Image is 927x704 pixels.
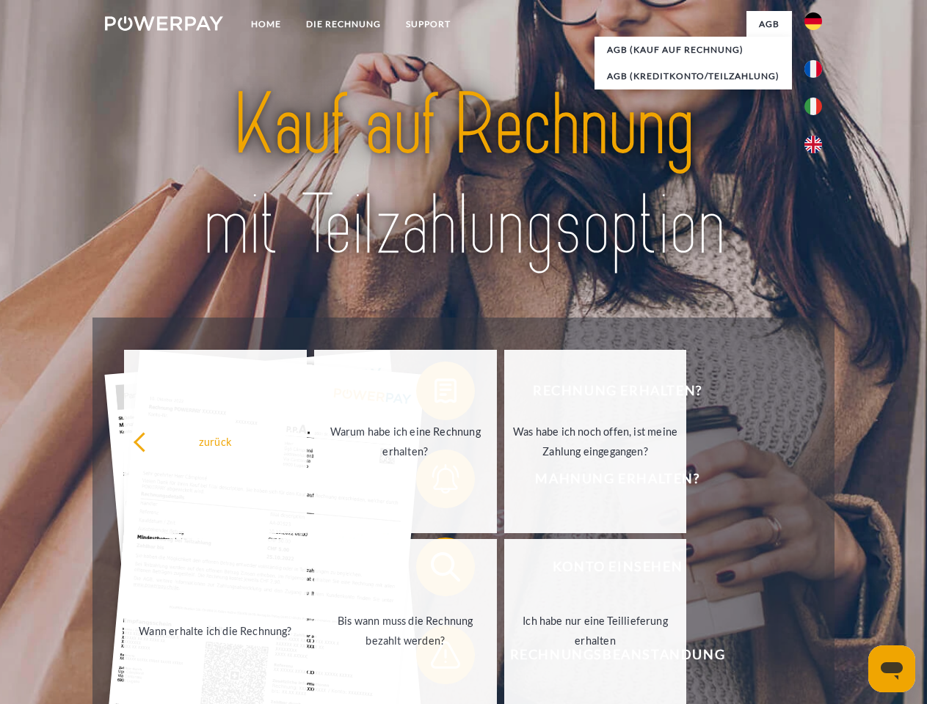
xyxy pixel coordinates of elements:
[868,645,915,692] iframe: Schaltfläche zum Öffnen des Messaging-Fensters
[323,422,488,461] div: Warum habe ich eine Rechnung erhalten?
[133,431,298,451] div: zurück
[804,12,822,30] img: de
[323,611,488,650] div: Bis wann muss die Rechnung bezahlt werden?
[513,611,678,650] div: Ich habe nur eine Teillieferung erhalten
[804,136,822,153] img: en
[513,422,678,461] div: Was habe ich noch offen, ist meine Zahlung eingegangen?
[746,11,792,37] a: agb
[133,620,298,640] div: Wann erhalte ich die Rechnung?
[804,98,822,115] img: it
[105,16,223,31] img: logo-powerpay-white.svg
[239,11,294,37] a: Home
[393,11,463,37] a: SUPPORT
[294,11,393,37] a: DIE RECHNUNG
[140,70,787,281] img: title-powerpay_de.svg
[804,60,822,78] img: fr
[595,37,792,63] a: AGB (Kauf auf Rechnung)
[595,63,792,89] a: AGB (Kreditkonto/Teilzahlung)
[504,350,687,533] a: Was habe ich noch offen, ist meine Zahlung eingegangen?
